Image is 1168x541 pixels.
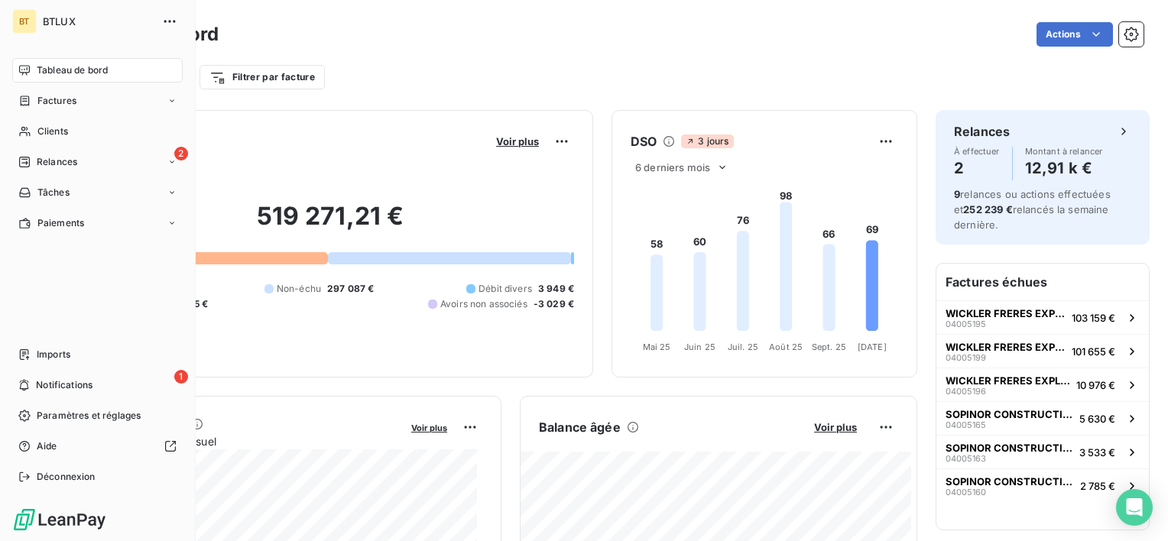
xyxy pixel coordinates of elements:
[86,201,574,247] h2: 519 271,21 €
[37,216,84,230] span: Paiements
[1072,345,1115,358] span: 101 655 €
[946,408,1073,420] span: SOPINOR CONSTRUCTIONS SA
[946,387,986,396] span: 04005196
[36,378,92,392] span: Notifications
[809,420,861,434] button: Voir plus
[1079,446,1115,458] span: 3 533 €
[174,370,188,384] span: 1
[1076,379,1115,391] span: 10 976 €
[37,186,70,199] span: Tâches
[1079,413,1115,425] span: 5 630 €
[277,282,321,296] span: Non-échu
[411,423,447,433] span: Voir plus
[954,147,1000,156] span: À effectuer
[769,342,803,352] tspan: Août 25
[37,125,68,138] span: Clients
[946,374,1070,387] span: WICKLER FRERES EXPLOITATION SARL
[954,188,1111,231] span: relances ou actions effectuées et relancés la semaine dernière.
[946,442,1073,454] span: SOPINOR CONSTRUCTIONS SA
[936,334,1149,368] button: WICKLER FRERES EXPLOITATION SARL04005199101 655 €
[954,156,1000,180] h4: 2
[635,161,710,173] span: 6 derniers mois
[37,155,77,169] span: Relances
[684,342,715,352] tspan: Juin 25
[946,319,986,329] span: 04005195
[1025,147,1103,156] span: Montant à relancer
[1072,312,1115,324] span: 103 159 €
[936,435,1149,468] button: SOPINOR CONSTRUCTIONS SA040051633 533 €
[631,132,657,151] h6: DSO
[936,368,1149,401] button: WICKLER FRERES EXPLOITATION SARL0400519610 976 €
[946,341,1066,353] span: WICKLER FRERES EXPLOITATION SARL
[200,65,325,89] button: Filtrer par facture
[496,135,539,147] span: Voir plus
[681,134,733,148] span: 3 jours
[936,401,1149,435] button: SOPINOR CONSTRUCTIONS SA040051655 630 €
[37,63,108,77] span: Tableau de bord
[174,147,188,160] span: 2
[37,348,70,361] span: Imports
[643,342,671,352] tspan: Mai 25
[12,9,37,34] div: BT
[1037,22,1113,47] button: Actions
[37,439,57,453] span: Aide
[43,15,153,28] span: BTLUX
[858,342,887,352] tspan: [DATE]
[936,468,1149,502] button: SOPINOR CONSTRUCTIONS SA040051602 785 €
[946,454,986,463] span: 04005163
[946,353,986,362] span: 04005199
[946,475,1074,488] span: SOPINOR CONSTRUCTIONS SA
[492,134,543,148] button: Voir plus
[1116,489,1153,526] div: Open Intercom Messenger
[37,94,76,108] span: Factures
[728,342,758,352] tspan: Juil. 25
[946,420,986,429] span: 04005165
[12,507,107,532] img: Logo LeanPay
[946,488,986,497] span: 04005160
[954,122,1010,141] h6: Relances
[534,297,574,311] span: -3 029 €
[440,297,527,311] span: Avoirs non associés
[812,342,846,352] tspan: Sept. 25
[86,433,401,449] span: Chiffre d'affaires mensuel
[963,203,1012,215] span: 252 239 €
[946,307,1066,319] span: WICKLER FRERES EXPLOITATION SARL
[1025,156,1103,180] h4: 12,91 k €
[539,418,621,436] h6: Balance âgée
[954,188,960,200] span: 9
[37,409,141,423] span: Paramètres et réglages
[538,282,574,296] span: 3 949 €
[37,470,96,484] span: Déconnexion
[479,282,532,296] span: Débit divers
[12,434,183,458] a: Aide
[327,282,374,296] span: 297 087 €
[814,421,857,433] span: Voir plus
[936,264,1149,300] h6: Factures échues
[936,300,1149,334] button: WICKLER FRERES EXPLOITATION SARL04005195103 159 €
[407,420,452,434] button: Voir plus
[1080,480,1115,492] span: 2 785 €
